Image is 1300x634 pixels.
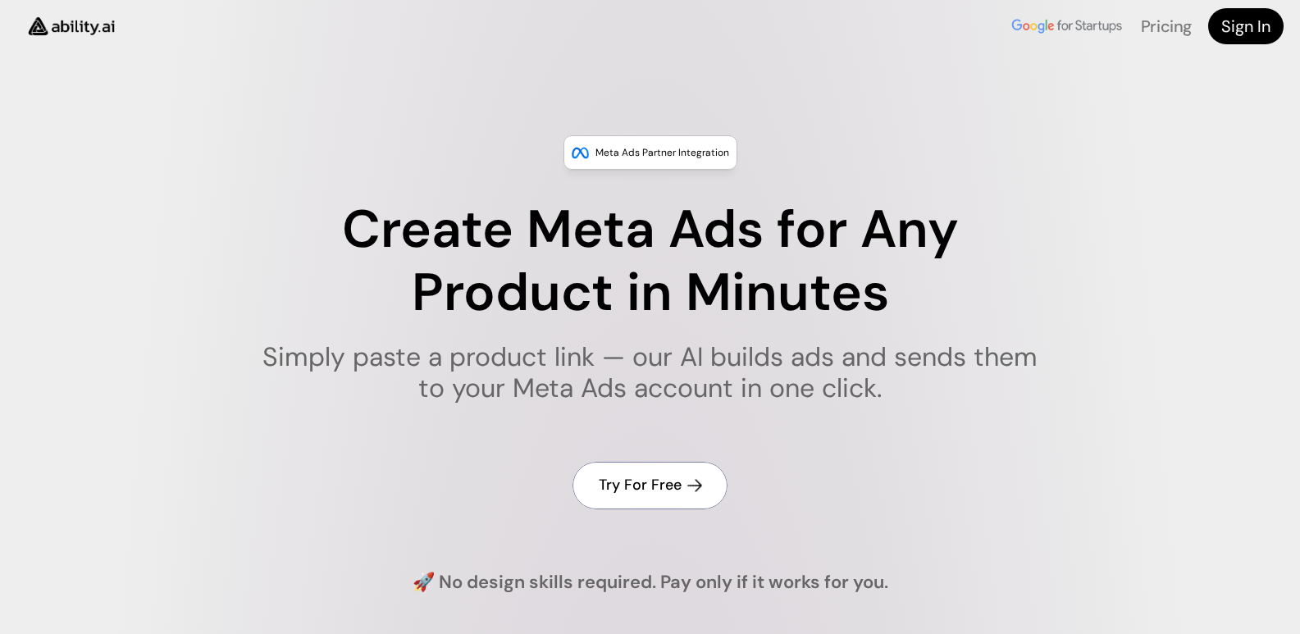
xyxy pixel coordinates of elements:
[599,475,682,495] h4: Try For Free
[572,462,728,509] a: Try For Free
[1221,15,1270,38] h4: Sign In
[1208,8,1284,44] a: Sign In
[413,570,888,595] h4: 🚀 No design skills required. Pay only if it works for you.
[1141,16,1192,37] a: Pricing
[252,198,1048,325] h1: Create Meta Ads for Any Product in Minutes
[595,144,729,161] p: Meta Ads Partner Integration
[252,341,1048,404] h1: Simply paste a product link — our AI builds ads and sends them to your Meta Ads account in one cl...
